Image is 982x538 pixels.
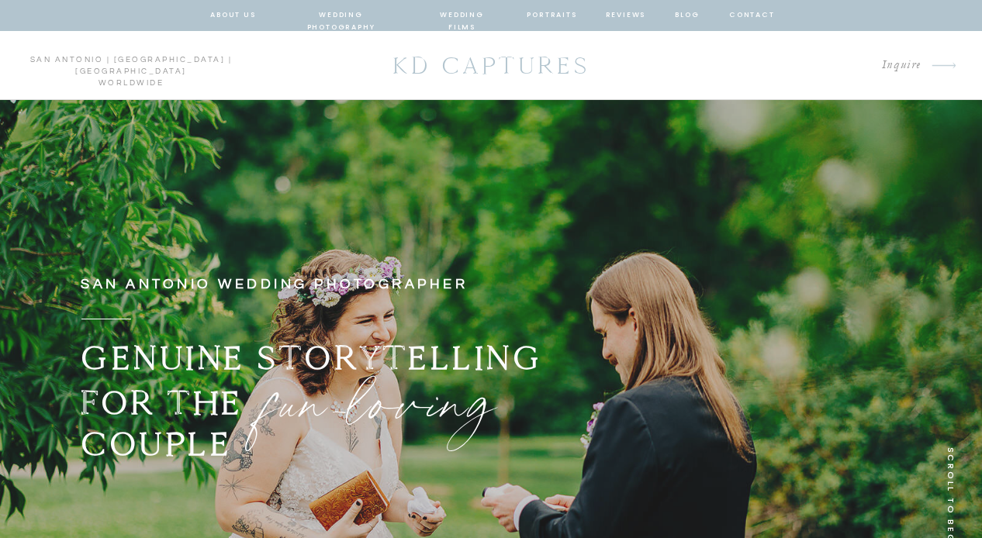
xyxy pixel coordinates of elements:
a: KD CAPTURES [384,44,598,87]
a: wedding photography [284,9,398,22]
a: reviews [605,9,646,22]
a: portraits [527,9,577,22]
a: Inquire [844,55,921,76]
a: about us [210,9,256,22]
b: COUPLE [81,423,232,464]
p: fun-loving [264,355,525,433]
a: contact [729,9,773,22]
p: san antonio | [GEOGRAPHIC_DATA] | [GEOGRAPHIC_DATA] worldwide [22,54,240,78]
b: GENUINE STORYTELLING FOR THE [81,337,543,424]
a: wedding films [425,9,499,22]
b: san antonio wedding photographer [81,277,468,291]
a: blog [673,9,701,22]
